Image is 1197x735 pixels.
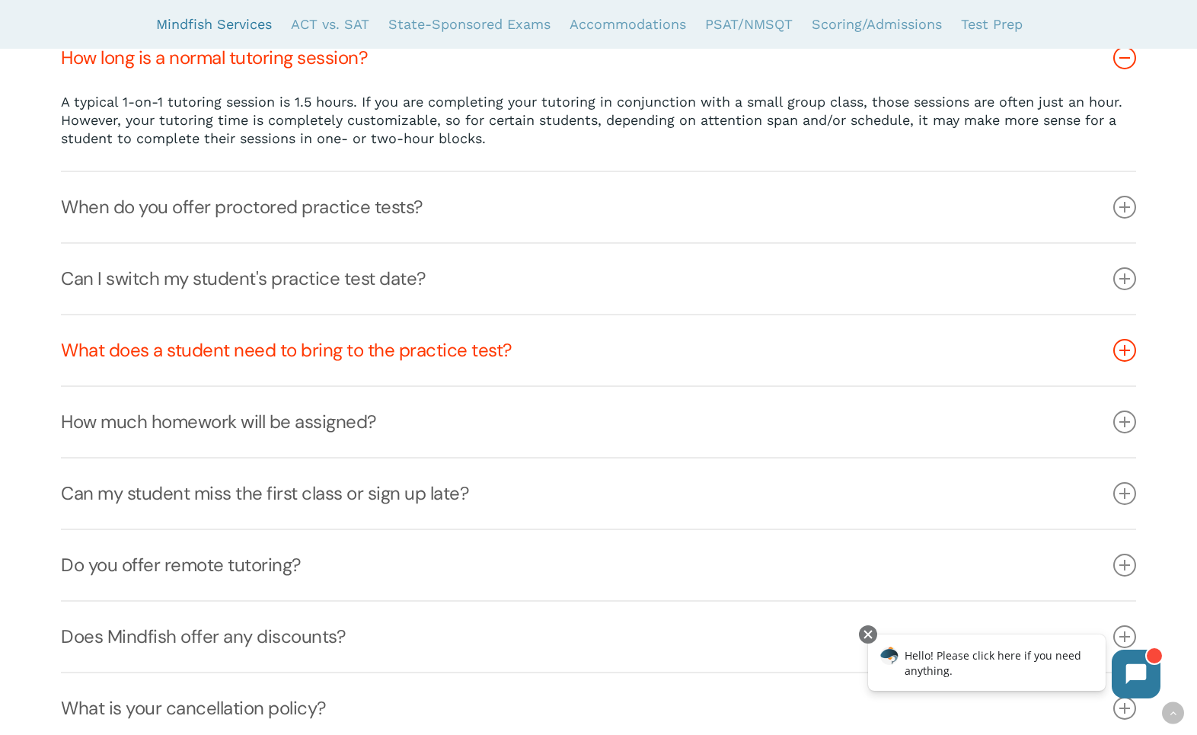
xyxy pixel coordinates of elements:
[61,315,1135,385] a: What does a student need to bring to the practice test?
[852,622,1176,714] iframe: Chatbot
[61,387,1135,457] a: How much homework will be assigned?
[61,459,1135,529] a: Can my student miss the first class or sign up late?
[61,530,1135,600] a: Do you offer remote tutoring?
[61,23,1135,93] a: How long is a normal tutoring session?
[61,602,1135,672] a: Does Mindfish offer any discounts?
[61,172,1135,242] a: When do you offer proctored practice tests?
[61,93,1135,148] p: A typical 1-on-1 tutoring session is 1.5 hours. If you are completing your tutoring in conjunctio...
[61,244,1135,314] a: Can I switch my student's practice test date?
